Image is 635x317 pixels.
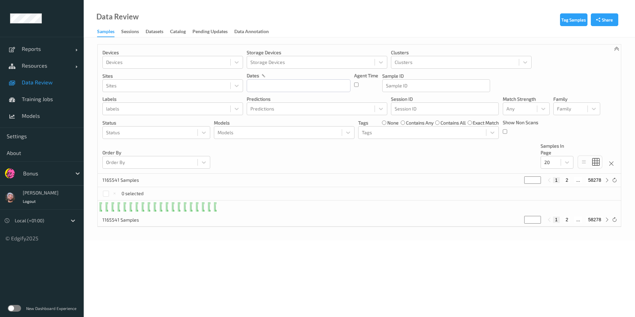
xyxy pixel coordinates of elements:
div: Datasets [146,28,163,36]
p: Tags [358,120,368,126]
button: Tag Samples [560,13,587,26]
button: 58278 [586,217,603,223]
button: ... [574,177,582,183]
p: Devices [102,49,243,56]
label: contains any [406,120,433,126]
p: Sample ID [382,73,490,79]
p: Order By [102,149,210,156]
div: Samples [97,28,114,37]
button: 58278 [586,177,603,183]
button: 2 [564,177,570,183]
p: Status [102,120,210,126]
div: Catalog [170,28,186,36]
p: 0 selected [122,190,144,197]
p: 1165541 Samples [102,177,153,183]
a: Samples [97,27,121,37]
div: Pending Updates [192,28,228,36]
p: Samples In Page [541,143,573,156]
button: 2 [564,217,570,223]
a: Datasets [146,27,170,36]
p: labels [102,96,243,102]
button: Share [591,13,618,26]
p: dates [247,72,259,79]
div: Data Review [96,13,139,20]
p: Predictions [247,96,387,102]
p: Match Strength [503,96,550,102]
a: Sessions [121,27,146,36]
p: Session ID [391,96,499,102]
button: ... [574,217,582,223]
a: Data Annotation [234,27,275,36]
label: contains all [441,120,466,126]
p: 1165541 Samples [102,217,153,223]
label: exact match [473,120,499,126]
p: Sites [102,73,243,79]
p: Show Non Scans [503,119,538,126]
p: Storage Devices [247,49,387,56]
a: Pending Updates [192,27,234,36]
p: Models [214,120,354,126]
p: Family [553,96,600,102]
div: Data Annotation [234,28,269,36]
button: 1 [553,217,560,223]
label: none [387,120,399,126]
div: Sessions [121,28,139,36]
p: Clusters [391,49,532,56]
a: Catalog [170,27,192,36]
p: Agent Time [354,72,378,79]
button: 1 [553,177,560,183]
